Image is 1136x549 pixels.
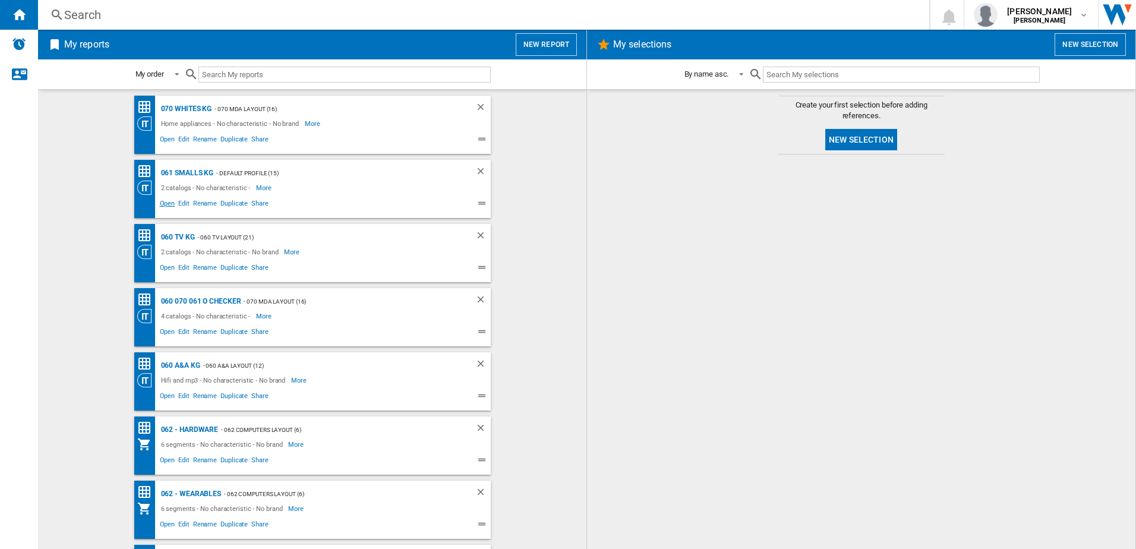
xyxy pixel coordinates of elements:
div: 062 - Wearables [158,487,222,501]
div: Category View [137,181,158,195]
div: Price Matrix [137,100,158,115]
div: Price Matrix [137,228,158,243]
span: Create your first selection before adding references. [778,100,945,121]
button: New report [516,33,577,56]
div: - 062 Computers Layout (6) [218,422,451,437]
div: Home appliances - No characteristic - No brand [158,116,305,131]
span: Edit [176,262,191,276]
span: Duplicate [219,455,250,469]
div: My Assortment [137,501,158,516]
div: By name asc. [684,70,729,78]
span: Open [158,134,177,148]
span: More [256,181,273,195]
span: More [305,116,322,131]
div: 2 catalogs - No characteristic - No brand [158,245,285,259]
span: Edit [176,198,191,212]
div: 6 segments - No characteristic - No brand [158,501,289,516]
div: Category View [137,309,158,323]
span: More [256,309,273,323]
div: - 060 A&A Layout (12) [200,358,452,373]
div: Hifi and mp3 - No characteristic - No brand [158,373,292,387]
div: Delete [475,422,491,437]
span: Share [250,262,270,276]
input: Search My selections [763,67,1039,83]
img: profile.jpg [974,3,998,27]
div: Price Matrix [137,292,158,307]
div: Delete [475,230,491,245]
span: More [288,437,305,452]
span: Duplicate [219,262,250,276]
span: Rename [191,198,219,212]
div: - 062 Computers Layout (6) [221,487,451,501]
h2: My reports [62,33,112,56]
div: - 060 TV Layout (21) [195,230,452,245]
button: New selection [825,129,897,150]
span: Share [250,390,270,405]
div: - Default profile (15) [213,166,451,181]
h2: My selections [611,33,674,56]
span: Open [158,326,177,340]
div: 060 070 061 O Checker [158,294,241,309]
div: Category View [137,116,158,131]
span: Share [250,134,270,148]
span: Duplicate [219,519,250,533]
span: Share [250,326,270,340]
span: Open [158,390,177,405]
span: Duplicate [219,390,250,405]
span: Open [158,455,177,469]
div: 070 Whites KG [158,102,212,116]
span: Rename [191,134,219,148]
span: Rename [191,326,219,340]
span: Edit [176,455,191,469]
div: Price Matrix [137,356,158,371]
span: Duplicate [219,134,250,148]
span: Edit [176,519,191,533]
span: Rename [191,390,219,405]
span: [PERSON_NAME] [1007,5,1072,17]
div: My Assortment [137,437,158,452]
div: Category View [137,245,158,259]
div: 2 catalogs - No characteristic - [158,181,257,195]
span: Duplicate [219,198,250,212]
div: Search [64,7,898,23]
span: Rename [191,519,219,533]
img: alerts-logo.svg [12,37,26,51]
div: Delete [475,102,491,116]
div: 060 TV KG [158,230,195,245]
span: Edit [176,134,191,148]
div: 060 A&A KG [158,358,200,373]
span: Share [250,519,270,533]
span: Duplicate [219,326,250,340]
span: Edit [176,326,191,340]
div: Price Matrix [137,421,158,436]
div: - 070 MDA layout (16) [212,102,451,116]
span: Share [250,455,270,469]
div: Price Matrix [137,485,158,500]
b: [PERSON_NAME] [1014,17,1065,24]
div: Delete [475,487,491,501]
input: Search My reports [198,67,491,83]
span: More [291,373,308,387]
div: 6 segments - No characteristic - No brand [158,437,289,452]
button: New selection [1055,33,1126,56]
div: My order [135,70,164,78]
div: 062 - Hardware [158,422,219,437]
span: Share [250,198,270,212]
span: Rename [191,262,219,276]
span: Rename [191,455,219,469]
span: More [288,501,305,516]
span: More [284,245,301,259]
span: Edit [176,390,191,405]
div: 4 catalogs - No characteristic - [158,309,257,323]
div: Category View [137,373,158,387]
div: Price Matrix [137,164,158,179]
div: 061 Smalls KG [158,166,214,181]
div: - 070 MDA layout (16) [241,294,451,309]
span: Open [158,519,177,533]
div: Delete [475,166,491,181]
span: Open [158,262,177,276]
div: Delete [475,358,491,373]
span: Open [158,198,177,212]
div: Delete [475,294,491,309]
